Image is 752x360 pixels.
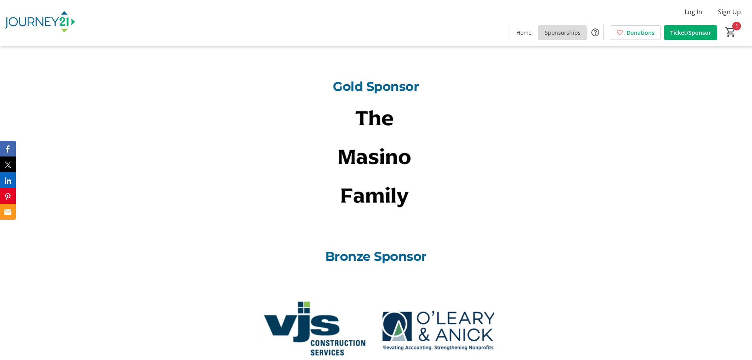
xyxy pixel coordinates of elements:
[510,25,538,40] a: Home
[130,77,622,96] p: Gold Sponsor
[718,7,741,17] span: Sign Up
[545,28,581,37] span: Sponsorships
[670,28,711,37] span: Ticket/Sponsor
[664,25,717,40] a: Ticket/Sponsor
[610,25,661,40] a: Donations
[626,28,654,37] span: Donations
[712,6,747,18] button: Sign Up
[5,3,75,43] img: Journey21's Logo
[130,247,622,266] p: Bronze Sponsor
[587,25,603,40] button: Help
[318,102,434,218] img: logo
[684,7,702,17] span: Log In
[678,6,709,18] button: Log In
[724,25,738,39] button: Cart
[516,28,532,37] span: Home
[538,25,587,40] a: Sponsorships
